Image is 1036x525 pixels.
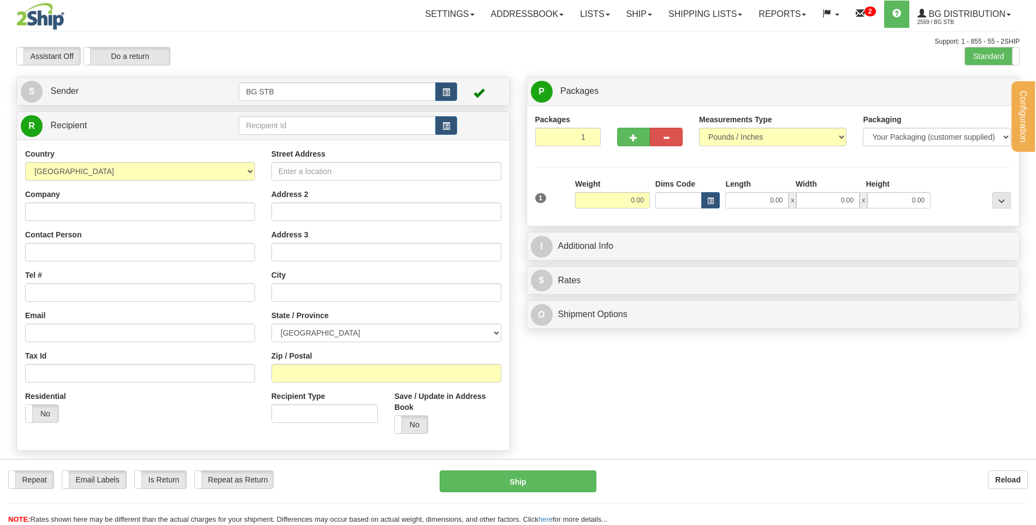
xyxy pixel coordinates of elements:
[725,178,751,189] label: Length
[965,47,1019,65] label: Standard
[16,37,1020,46] div: Support: 1 - 855 - 55 - 2SHIP
[618,1,660,28] a: Ship
[572,1,618,28] a: Lists
[988,470,1028,489] button: Reload
[860,192,867,208] span: x
[531,81,553,103] span: P
[531,236,553,258] span: I
[50,86,79,96] span: Sender
[21,115,43,137] span: R
[531,270,1016,292] a: $Rates
[909,1,1019,28] a: BG Distribution 2569 / BG STB
[271,229,309,240] label: Address 3
[84,47,170,65] label: Do a return
[926,9,1005,19] span: BG Distribution
[195,471,273,488] label: Repeat as Return
[660,1,750,28] a: Shipping lists
[655,178,695,189] label: Dims Code
[239,82,435,101] input: Sender Id
[750,1,814,28] a: Reports
[483,1,572,28] a: Addressbook
[531,304,553,326] span: O
[796,178,817,189] label: Width
[1011,81,1035,152] button: Configuration
[995,475,1021,484] b: Reload
[992,192,1011,208] div: ...
[848,1,884,28] a: 2
[26,405,58,422] label: No
[271,189,309,200] label: Address 2
[866,178,890,189] label: Height
[917,17,999,28] span: 2569 / BG STB
[135,471,186,488] label: Is Return
[25,270,42,281] label: Tel #
[25,310,45,321] label: Email
[271,148,325,159] label: Street Address
[21,115,215,137] a: R Recipient
[9,471,54,488] label: Repeat
[535,193,547,203] span: 1
[395,416,428,433] label: No
[531,235,1016,258] a: IAdditional Info
[789,192,796,208] span: x
[575,178,600,189] label: Weight
[1011,207,1035,318] iframe: chat widget
[25,189,60,200] label: Company
[271,391,325,402] label: Recipient Type
[271,270,286,281] label: City
[531,80,1016,103] a: P Packages
[25,229,81,240] label: Contact Person
[271,162,501,181] input: Enter a location
[21,80,239,103] a: S Sender
[440,470,596,492] button: Ship
[538,515,553,523] a: here
[560,86,599,96] span: Packages
[417,1,483,28] a: Settings
[25,350,46,361] label: Tax Id
[865,7,876,16] sup: 2
[239,116,435,135] input: Recipient Id
[531,303,1016,326] a: OShipment Options
[25,391,66,402] label: Residential
[50,121,87,130] span: Recipient
[699,114,772,125] label: Measurements Type
[16,3,64,30] img: logo2569.jpg
[531,270,553,291] span: $
[271,310,329,321] label: State / Province
[8,515,30,523] span: NOTE:
[25,148,55,159] label: Country
[271,350,312,361] label: Zip / Postal
[863,114,901,125] label: Packaging
[21,81,43,103] span: S
[62,471,126,488] label: Email Labels
[535,114,571,125] label: Packages
[17,47,80,65] label: Assistant Off
[394,391,501,413] label: Save / Update in Address Book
